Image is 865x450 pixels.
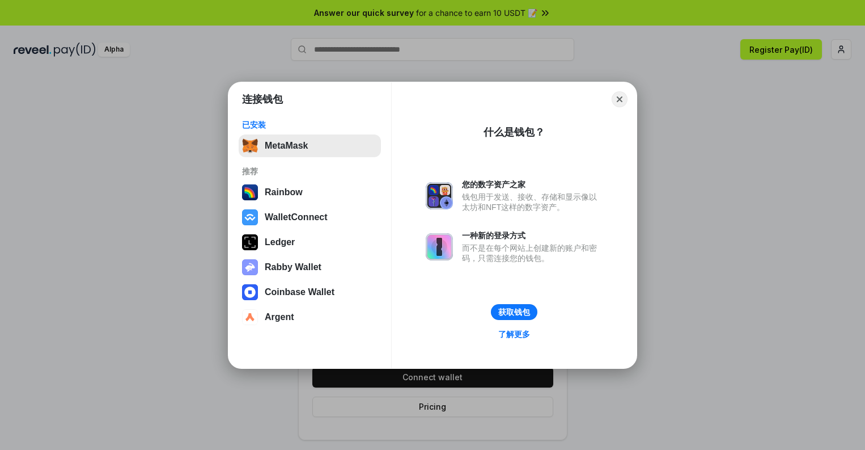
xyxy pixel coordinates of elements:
div: Ledger [265,237,295,247]
div: 了解更多 [498,329,530,339]
img: svg+xml,%3Csvg%20width%3D%2228%22%20height%3D%2228%22%20viewBox%3D%220%200%2028%2028%22%20fill%3D... [242,284,258,300]
button: Ledger [239,231,381,254]
div: 您的数字资产之家 [462,179,603,190]
h1: 连接钱包 [242,92,283,106]
button: Coinbase Wallet [239,281,381,304]
img: svg+xml,%3Csvg%20fill%3D%22none%22%20height%3D%2233%22%20viewBox%3D%220%200%2035%2033%22%20width%... [242,138,258,154]
img: svg+xml,%3Csvg%20width%3D%2228%22%20height%3D%2228%22%20viewBox%3D%220%200%2028%2028%22%20fill%3D... [242,309,258,325]
div: Rabby Wallet [265,262,321,272]
button: Rabby Wallet [239,256,381,279]
img: svg+xml,%3Csvg%20width%3D%2228%22%20height%3D%2228%22%20viewBox%3D%220%200%2028%2028%22%20fill%3D... [242,209,258,225]
div: Rainbow [265,187,303,197]
button: MetaMask [239,134,381,157]
div: Coinbase Wallet [265,287,334,297]
button: Close [612,91,627,107]
a: 了解更多 [491,327,537,342]
button: Argent [239,306,381,329]
img: svg+xml,%3Csvg%20xmlns%3D%22http%3A%2F%2Fwww.w3.org%2F2000%2Fsvg%22%20fill%3D%22none%22%20viewBox... [242,259,258,275]
div: 什么是钱包？ [484,125,545,139]
div: Argent [265,312,294,322]
button: WalletConnect [239,206,381,229]
button: Rainbow [239,181,381,204]
div: 已安装 [242,120,378,130]
img: svg+xml,%3Csvg%20width%3D%22120%22%20height%3D%22120%22%20viewBox%3D%220%200%20120%20120%22%20fil... [242,184,258,200]
div: 获取钱包 [498,307,530,317]
img: svg+xml,%3Csvg%20xmlns%3D%22http%3A%2F%2Fwww.w3.org%2F2000%2Fsvg%22%20width%3D%2228%22%20height%3... [242,234,258,250]
img: svg+xml,%3Csvg%20xmlns%3D%22http%3A%2F%2Fwww.w3.org%2F2000%2Fsvg%22%20fill%3D%22none%22%20viewBox... [426,233,453,260]
button: 获取钱包 [491,304,537,320]
div: 而不是在每个网站上创建新的账户和密码，只需连接您的钱包。 [462,243,603,263]
div: 推荐 [242,166,378,176]
img: svg+xml,%3Csvg%20xmlns%3D%22http%3A%2F%2Fwww.w3.org%2F2000%2Fsvg%22%20fill%3D%22none%22%20viewBox... [426,182,453,209]
div: WalletConnect [265,212,328,222]
div: 钱包用于发送、接收、存储和显示像以太坊和NFT这样的数字资产。 [462,192,603,212]
div: MetaMask [265,141,308,151]
div: 一种新的登录方式 [462,230,603,241]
